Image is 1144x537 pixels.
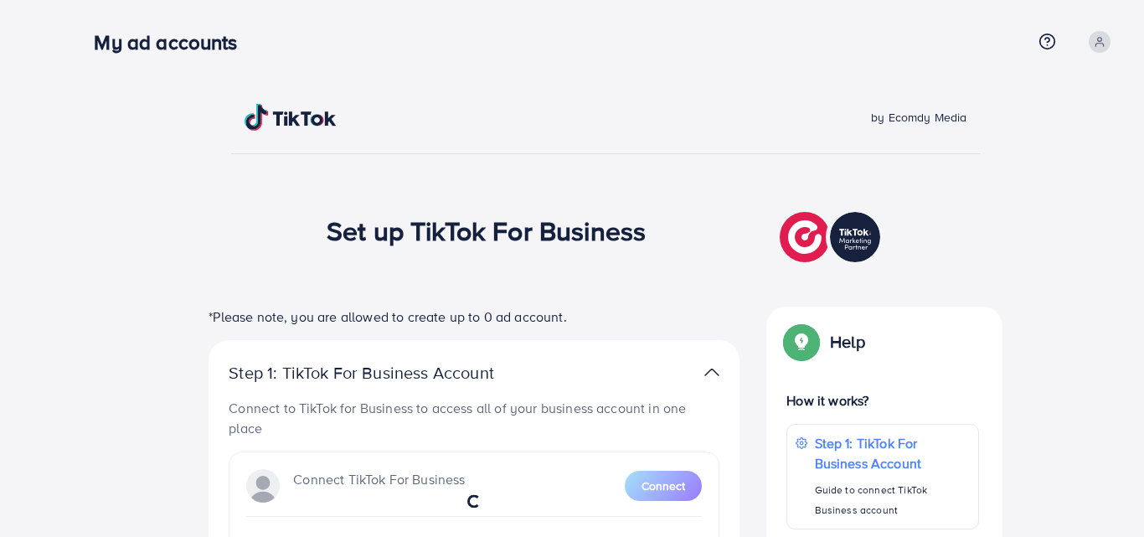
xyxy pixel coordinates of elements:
h1: Set up TikTok For Business [327,214,646,246]
h3: My ad accounts [94,30,250,54]
p: Step 1: TikTok For Business Account [229,363,547,383]
img: TikTok [245,104,337,131]
p: Guide to connect TikTok Business account [815,480,970,520]
img: TikTok partner [704,360,719,385]
p: Help [830,332,865,352]
span: by Ecomdy Media [871,109,966,126]
img: Popup guide [786,327,817,357]
img: TikTok partner [780,208,884,266]
p: How it works? [786,390,979,410]
p: Step 1: TikTok For Business Account [815,433,970,473]
p: *Please note, you are allowed to create up to 0 ad account. [209,307,739,327]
